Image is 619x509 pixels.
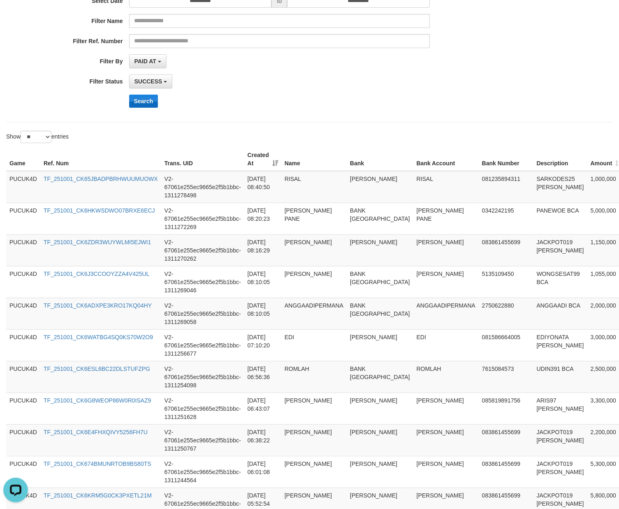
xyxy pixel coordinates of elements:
td: PUCUK4D [6,171,40,203]
td: 2750622880 [479,298,533,329]
td: 0342242195 [479,203,533,234]
td: ROMLAH [413,361,479,393]
a: TF_251001_CK6HKWSDWO07BRXE6ECJ [44,207,155,214]
td: PUCUK4D [6,393,40,424]
td: [DATE] 08:40:50 [244,171,281,203]
td: 7615084573 [479,361,533,393]
td: [DATE] 08:20:23 [244,203,281,234]
th: Ref. Num [40,148,161,171]
td: [PERSON_NAME] [281,424,347,456]
td: 085819891756 [479,393,533,424]
td: BANK [GEOGRAPHIC_DATA] [347,298,413,329]
label: Show entries [6,131,69,143]
th: Bank Number [479,148,533,171]
td: V2-67061e255ec9665e2f5b1bbc-1311250767 [161,424,244,456]
td: [PERSON_NAME] [413,234,479,266]
a: TF_251001_CK65JBADPBRHWUUMUOWX [44,176,158,182]
th: Trans. UID [161,148,244,171]
button: PAID AT [129,54,167,68]
td: [DATE] 06:01:08 [244,456,281,488]
td: 083861455699 [479,456,533,488]
td: V2-67061e255ec9665e2f5b1bbc-1311244564 [161,456,244,488]
td: [PERSON_NAME] [281,266,347,298]
a: TF_251001_CK6KRM5G0CK3PXETL21M [44,492,152,499]
td: ANGGAADI BCA [533,298,587,329]
td: V2-67061e255ec9665e2f5b1bbc-1311251628 [161,393,244,424]
a: TF_251001_CK6ZDR3WUYWLMI5EJWI1 [44,239,151,245]
td: [PERSON_NAME] [413,424,479,456]
td: V2-67061e255ec9665e2f5b1bbc-1311270262 [161,234,244,266]
td: JACKPOT019 [PERSON_NAME] [533,424,587,456]
td: PUCUK4D [6,361,40,393]
td: UDIN391 BCA [533,361,587,393]
select: Showentries [21,131,51,143]
td: BANK [GEOGRAPHIC_DATA] [347,361,413,393]
td: ARIS97 [PERSON_NAME] [533,393,587,424]
span: PAID AT [134,58,156,65]
td: RISAL [281,171,347,203]
td: [DATE] 06:56:36 [244,361,281,393]
td: [PERSON_NAME] [413,393,479,424]
td: PANEWOE BCA [533,203,587,234]
td: [PERSON_NAME] PANE [413,203,479,234]
td: V2-67061e255ec9665e2f5b1bbc-1311256677 [161,329,244,361]
td: [PERSON_NAME] [347,171,413,203]
th: Game [6,148,40,171]
td: ROMLAH [281,361,347,393]
td: PUCUK4D [6,266,40,298]
td: ANGGAADIPERMANA [281,298,347,329]
td: PUCUK4D [6,424,40,456]
td: [DATE] 08:10:05 [244,298,281,329]
td: 081586664005 [479,329,533,361]
td: [PERSON_NAME] [347,456,413,488]
td: [DATE] 08:10:05 [244,266,281,298]
td: EDI [413,329,479,361]
td: JACKPOT019 [PERSON_NAME] [533,456,587,488]
td: PUCUK4D [6,203,40,234]
td: [PERSON_NAME] [347,234,413,266]
button: Open LiveChat chat widget [3,3,28,28]
td: [DATE] 06:38:22 [244,424,281,456]
td: [DATE] 07:10:20 [244,329,281,361]
td: V2-67061e255ec9665e2f5b1bbc-1311272269 [161,203,244,234]
a: TF_251001_CK674BMUNRTOB9BS80TS [44,460,151,467]
th: Bank [347,148,413,171]
a: TF_251001_CK6ESL6BC22DLSTUFZPG [44,366,150,372]
a: TF_251001_CK6G8WEOP86W0R0ISAZ9 [44,397,151,404]
td: [PERSON_NAME] [347,329,413,361]
td: [PERSON_NAME] PANE [281,203,347,234]
td: [PERSON_NAME] [281,456,347,488]
td: RISAL [413,171,479,203]
span: SUCCESS [134,78,162,85]
td: 083861455699 [479,424,533,456]
td: BANK [GEOGRAPHIC_DATA] [347,266,413,298]
a: TF_251001_CK6ADXPE3KRO17KQ04HY [44,302,152,309]
td: V2-67061e255ec9665e2f5b1bbc-1311254098 [161,361,244,393]
td: [PERSON_NAME] [347,393,413,424]
td: EDIYONATA [PERSON_NAME] [533,329,587,361]
td: EDI [281,329,347,361]
td: [PERSON_NAME] [347,424,413,456]
button: Search [129,95,158,108]
td: PUCUK4D [6,456,40,488]
td: 083861455699 [479,234,533,266]
td: ANGGAADIPERMANA [413,298,479,329]
td: JACKPOT019 [PERSON_NAME] [533,234,587,266]
th: Created At: activate to sort column ascending [244,148,281,171]
td: PUCUK4D [6,234,40,266]
td: [DATE] 06:43:07 [244,393,281,424]
td: [PERSON_NAME] [281,234,347,266]
a: TF_251001_CK6WATBG4SQ0KS70W2O9 [44,334,153,340]
td: [DATE] 08:16:29 [244,234,281,266]
td: PUCUK4D [6,329,40,361]
th: Bank Account [413,148,479,171]
td: V2-67061e255ec9665e2f5b1bbc-1311269046 [161,266,244,298]
td: [PERSON_NAME] [413,266,479,298]
td: PUCUK4D [6,298,40,329]
td: [PERSON_NAME] [281,393,347,424]
th: Name [281,148,347,171]
td: SARKODES25 [PERSON_NAME] [533,171,587,203]
td: [PERSON_NAME] [413,456,479,488]
a: TF_251001_CK6J3CCOOYZZA4V425UL [44,271,150,277]
td: 5135109450 [479,266,533,298]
